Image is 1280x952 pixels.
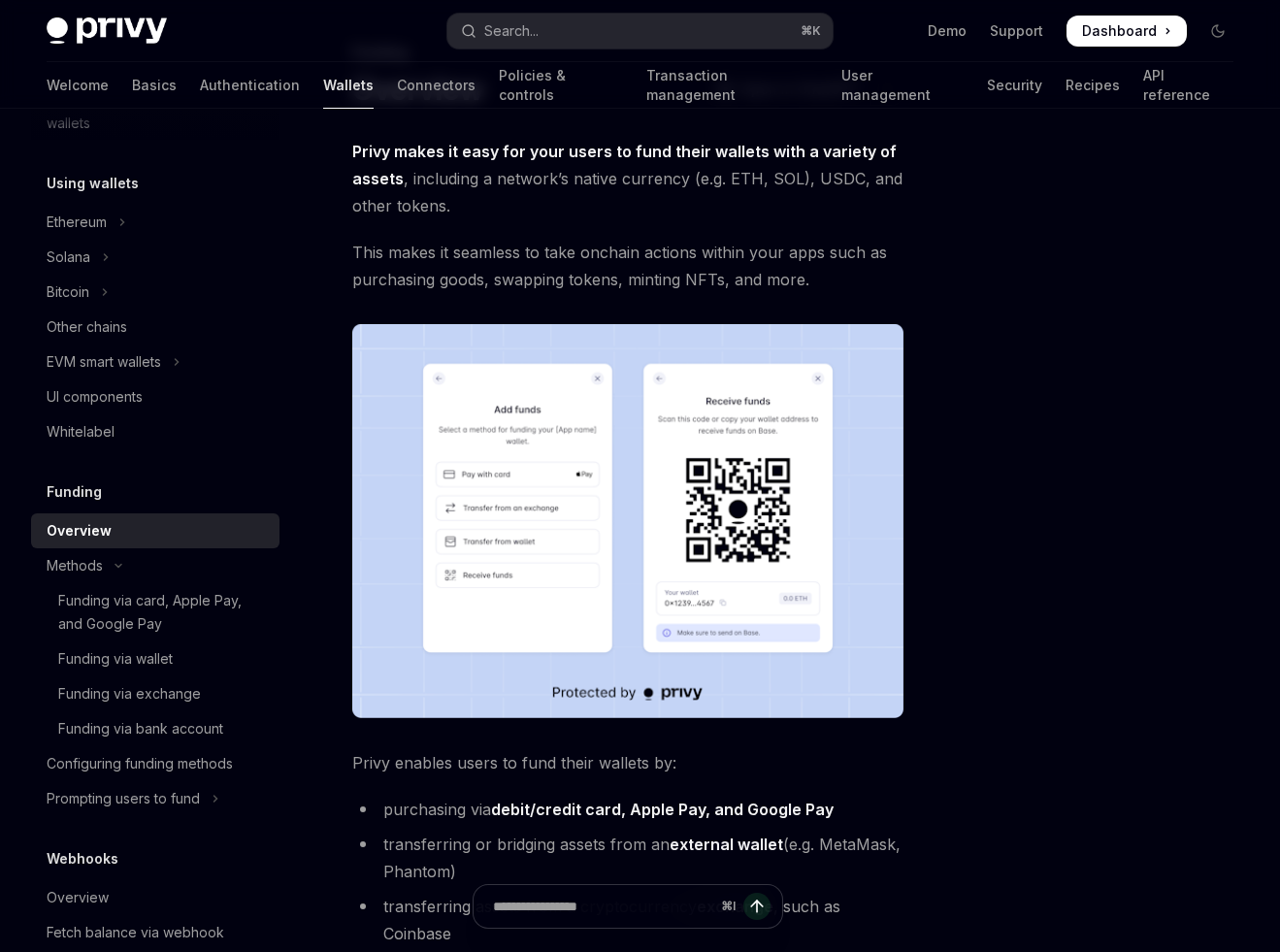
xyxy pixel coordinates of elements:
a: Wallets [323,62,374,109]
h5: Funding [47,480,102,504]
h5: Using wallets [47,172,139,195]
span: , including a network’s native currency (e.g. ETH, SOL), USDC, and other tokens. [352,138,903,219]
div: Funding via card, Apple Pay, and Google Pay [58,589,268,636]
a: Whitelabel [31,414,279,449]
h5: Webhooks [47,847,118,870]
button: Toggle Bitcoin section [31,275,279,310]
div: Methods [47,554,103,577]
button: Toggle Ethereum section [31,205,279,240]
a: Recipes [1066,62,1120,109]
div: Other chains [47,315,127,339]
a: Configuring funding methods [31,746,279,781]
li: transferring or bridging assets from an (e.g. MetaMask, Phantom) [352,831,903,885]
strong: Privy makes it easy for your users to fund their wallets with a variety of assets [352,142,897,188]
a: Welcome [47,62,109,109]
div: Overview [47,886,109,909]
span: Dashboard [1082,21,1157,41]
div: Search... [484,19,539,43]
a: Connectors [397,62,476,109]
button: Toggle dark mode [1202,16,1233,47]
a: Support [990,21,1043,41]
a: API reference [1143,62,1233,109]
button: Toggle Prompting users to fund section [31,781,279,816]
span: This makes it seamless to take onchain actions within your apps such as purchasing goods, swappin... [352,239,903,293]
a: Funding via exchange [31,676,279,711]
li: purchasing via [352,796,903,823]
a: Transaction management [646,62,818,109]
a: debit/credit card, Apple Pay, and Google Pay [491,800,834,820]
a: external wallet [670,835,783,855]
button: Toggle Methods section [31,548,279,583]
img: images/Funding.png [352,324,903,718]
strong: debit/credit card, Apple Pay, and Google Pay [491,800,834,819]
span: Privy enables users to fund their wallets by: [352,749,903,776]
a: Other chains [31,310,279,345]
a: Funding via card, Apple Pay, and Google Pay [31,583,279,641]
div: Ethereum [47,211,107,234]
div: EVM smart wallets [47,350,161,374]
strong: external wallet [670,835,783,854]
a: UI components [31,379,279,414]
a: Overview [31,880,279,915]
a: Funding via wallet [31,641,279,676]
span: ⌘ K [801,23,821,39]
a: Security [987,62,1042,109]
a: Overview [31,513,279,548]
a: Policies & controls [499,62,623,109]
div: Configuring funding methods [47,752,233,775]
a: Dashboard [1067,16,1187,47]
div: Funding via bank account [58,717,223,740]
button: Toggle EVM smart wallets section [31,345,279,379]
button: Send message [743,893,771,920]
div: Funding via wallet [58,647,173,671]
div: Bitcoin [47,280,89,304]
a: Basics [132,62,177,109]
a: Authentication [200,62,300,109]
a: User management [841,62,964,109]
div: Overview [47,519,112,542]
div: Funding via exchange [58,682,201,706]
button: Open search [447,14,833,49]
div: Fetch balance via webhook [47,921,224,944]
div: UI components [47,385,143,409]
img: dark logo [47,17,167,45]
input: Ask a question... [493,885,713,928]
div: Solana [47,246,90,269]
a: Fetch balance via webhook [31,915,279,950]
button: Toggle Solana section [31,240,279,275]
div: Whitelabel [47,420,115,443]
a: Demo [928,21,967,41]
div: Prompting users to fund [47,787,200,810]
a: Funding via bank account [31,711,279,746]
